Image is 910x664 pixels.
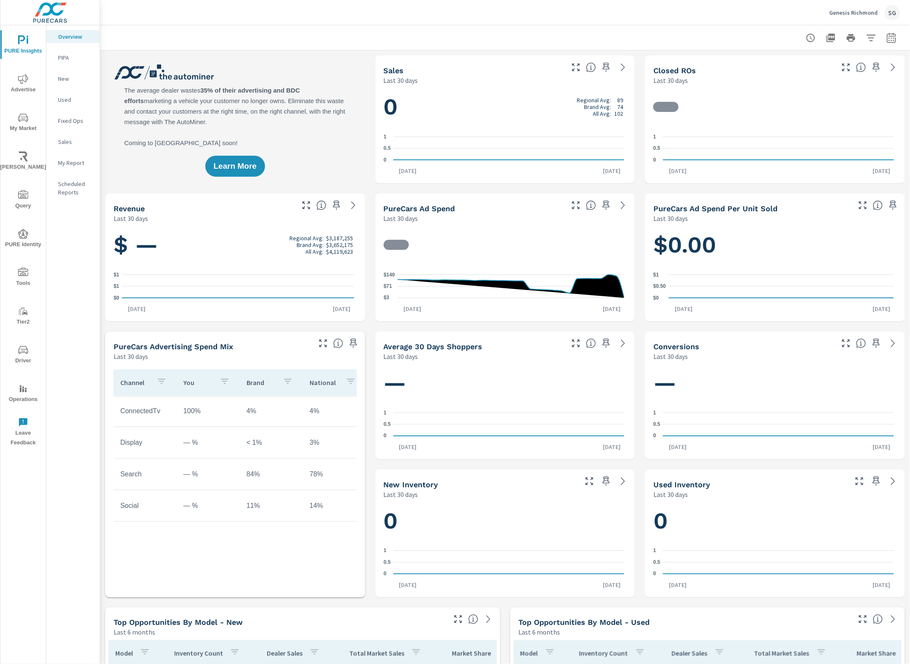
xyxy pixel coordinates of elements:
p: [DATE] [393,443,423,451]
td: ConnectedTv [114,401,177,422]
h5: Top Opportunities by Model - Used [519,618,650,627]
p: Last 30 days [384,351,418,361]
p: Last 30 days [114,351,148,361]
text: $0 [114,295,119,301]
span: Number of Repair Orders Closed by the selected dealership group over the selected time range. [So... [856,62,866,72]
div: New [46,72,100,85]
text: 1 [384,410,387,416]
p: Market Share [452,649,491,658]
p: Total Market Sales [349,649,404,658]
div: Fixed Ops [46,114,100,127]
text: 0.5 [384,146,391,151]
span: Leave Feedback [3,417,43,448]
h1: — [384,369,627,397]
a: See more details in report [886,613,900,626]
h1: $ — [114,231,357,259]
button: Make Fullscreen [856,199,870,212]
p: Brand [247,378,276,387]
td: < 1% [240,432,303,453]
span: Find the biggest opportunities within your model lineup by seeing how each model is selling in yo... [873,614,883,624]
p: [DATE] [597,443,626,451]
span: Operations [3,384,43,404]
p: Last 30 days [384,213,418,223]
h5: Average 30 Days Shoppers [384,342,483,351]
button: "Export Report to PDF" [822,29,839,46]
p: [DATE] [867,305,897,313]
p: Last 30 days [384,75,418,85]
button: Apply Filters [863,29,880,46]
a: See more details in report [616,475,630,488]
p: [DATE] [122,305,151,313]
text: 1 [653,134,656,140]
text: $0.50 [653,284,666,290]
span: PURE Insights [3,35,43,56]
button: Make Fullscreen [853,475,866,488]
h5: Revenue [114,204,145,213]
text: 0 [384,571,387,577]
td: 78% [303,464,366,485]
td: Search [114,464,177,485]
p: Dealer Sales [267,649,302,658]
td: 14% [303,495,366,516]
div: SG [885,5,900,20]
button: Make Fullscreen [583,475,596,488]
p: [DATE] [867,167,897,175]
text: $1 [114,272,119,278]
a: See more details in report [616,199,630,212]
span: Tier2 [3,306,43,327]
text: 1 [384,548,387,554]
button: Select Date Range [883,29,900,46]
span: Save this to your personalized report [870,475,883,488]
text: $3 [384,295,390,301]
td: 100% [177,401,240,422]
span: Total cost of media for all PureCars channels for the selected dealership group over the selected... [586,200,596,210]
span: [PERSON_NAME] [3,151,43,172]
p: [DATE] [663,167,692,175]
td: — % [177,495,240,516]
text: $71 [384,284,392,290]
p: Last 6 months [114,627,155,637]
h5: PureCars Advertising Spend Mix [114,342,233,351]
button: Make Fullscreen [839,337,853,350]
p: Used [58,96,93,104]
p: Sales [58,138,93,146]
p: Last 30 days [653,351,688,361]
text: 0 [653,157,656,163]
span: Save this to your personalized report [347,337,360,350]
a: See more details in report [886,61,900,74]
text: 0.5 [653,422,661,428]
span: Average cost of advertising per each vehicle sold at the dealer over the selected date range. The... [873,200,883,210]
h1: $0.00 [653,231,897,259]
p: Regional Avg: [577,97,611,104]
p: [DATE] [597,305,626,313]
text: 0 [653,433,656,439]
p: National [310,378,339,387]
text: 0.5 [653,146,661,151]
text: 0 [384,157,387,163]
text: 0 [384,433,387,439]
a: See more details in report [616,337,630,350]
span: Save this to your personalized report [600,61,613,74]
p: [DATE] [597,167,626,175]
p: $3,652,175 [326,242,353,248]
p: Market Share [857,649,896,658]
p: [DATE] [393,581,423,589]
span: Total sales revenue over the selected date range. [Source: This data is sourced from the dealer’s... [316,200,326,210]
p: Last 6 months [519,627,560,637]
h5: Sales [384,66,404,75]
span: Tools [3,268,43,288]
td: 4% [303,401,366,422]
p: Overview [58,32,93,41]
p: $3,187,255 [326,235,353,242]
td: 3% [303,432,366,453]
p: New [58,74,93,83]
p: Total Market Sales [754,649,809,658]
span: Save this to your personalized report [870,337,883,350]
span: A rolling 30 day total of daily Shoppers on the dealership website, averaged over the selected da... [586,338,596,348]
a: See more details in report [347,199,360,212]
p: [DATE] [867,581,897,589]
span: PURE Identity [3,229,43,250]
p: [DATE] [663,581,692,589]
text: 0.5 [384,560,391,566]
text: $0 [653,295,659,301]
